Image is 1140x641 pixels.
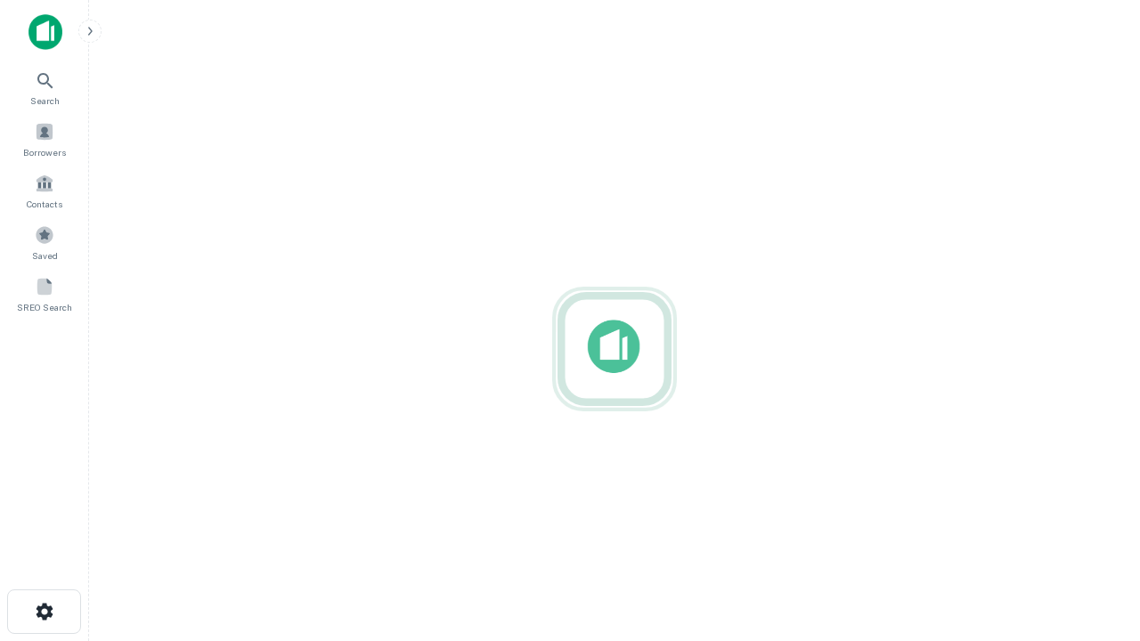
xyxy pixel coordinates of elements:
span: SREO Search [17,300,72,314]
span: Borrowers [23,145,66,159]
a: Saved [5,218,84,266]
a: Search [5,63,84,111]
span: Saved [32,248,58,263]
a: SREO Search [5,270,84,318]
span: Search [30,93,60,108]
iframe: Chat Widget [1051,442,1140,527]
a: Borrowers [5,115,84,163]
span: Contacts [27,197,62,211]
a: Contacts [5,166,84,215]
img: capitalize-icon.png [28,14,62,50]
